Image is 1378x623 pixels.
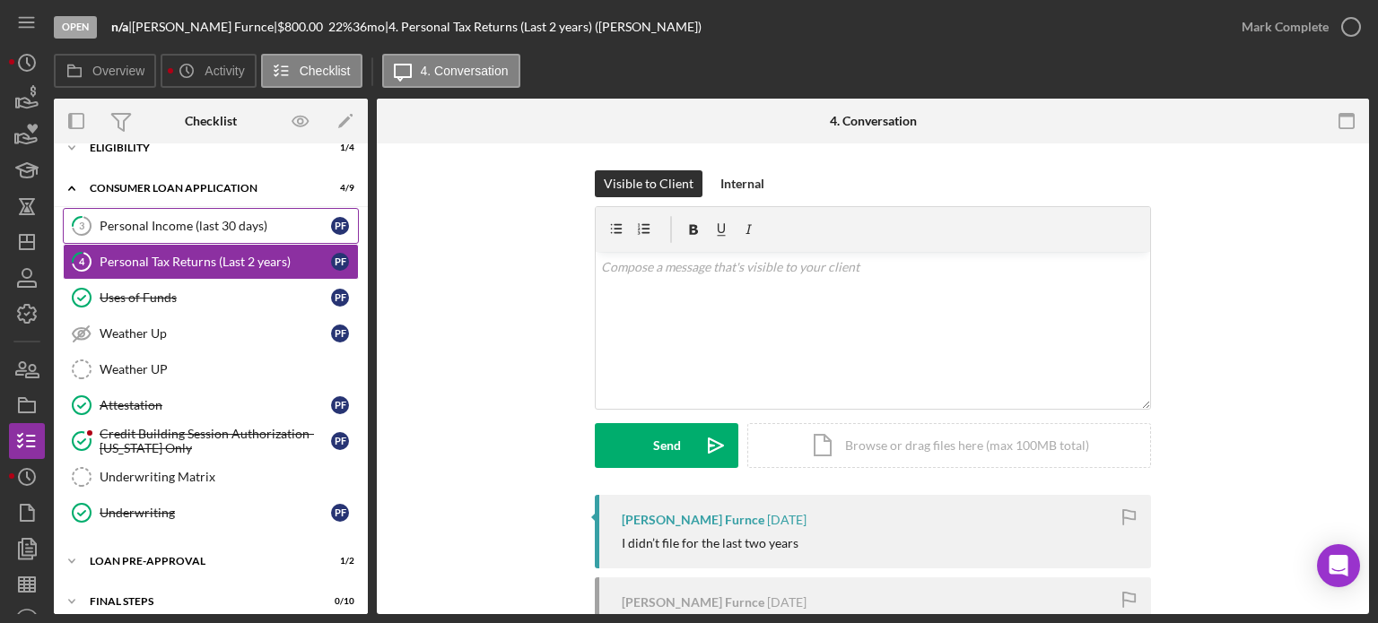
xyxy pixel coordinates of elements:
a: Weather UpPF [63,316,359,351]
div: Consumer Loan Application [90,183,310,194]
div: Open [54,16,97,39]
div: Checklist [185,114,237,128]
label: Overview [92,64,144,78]
div: [PERSON_NAME] Furnce [622,513,764,527]
div: 22 % [328,20,353,34]
div: | 4. Personal Tax Returns (Last 2 years) ([PERSON_NAME]) [385,20,702,34]
div: FINAL STEPS [90,596,310,607]
div: Personal Tax Returns (Last 2 years) [100,255,331,269]
div: P F [331,324,349,342]
div: Credit Building Session Authorization- [US_STATE] Only [100,427,331,455]
button: Internal [711,170,773,197]
div: 4. Conversation [830,114,917,128]
div: Internal [720,170,764,197]
div: P F [331,217,349,235]
div: 1 / 2 [322,556,354,567]
a: Underwriting Matrix [63,459,359,495]
button: Activity [161,54,256,88]
time: 2025-02-18 02:34 [767,595,807,610]
div: Send [653,423,681,468]
div: Visible to Client [604,170,693,197]
a: 4Personal Tax Returns (Last 2 years)PF [63,244,359,280]
tspan: 3 [79,220,84,231]
div: 36 mo [353,20,385,34]
div: P F [331,432,349,450]
div: Open Intercom Messenger [1317,544,1360,587]
div: 1 / 4 [322,143,354,153]
div: P F [331,289,349,307]
a: 3Personal Income (last 30 days)PF [63,208,359,244]
div: Underwriting Matrix [100,470,358,484]
div: Weather Up [100,326,331,341]
button: Checklist [261,54,362,88]
button: Mark Complete [1224,9,1369,45]
tspan: 4 [79,255,85,267]
div: P F [331,253,349,271]
div: Mark Complete [1242,9,1329,45]
button: Visible to Client [595,170,702,197]
a: Weather UP [63,351,359,387]
div: P F [331,504,349,522]
div: Weather UP [100,362,358,376]
div: Attestation [100,398,331,412]
a: AttestationPF [63,387,359,423]
div: Loan Pre-Approval [90,556,310,567]
div: Eligibility [90,143,310,153]
div: Uses of Funds [100,290,331,305]
b: n/a [111,19,128,34]
div: Underwriting [100,506,331,520]
a: Uses of FundsPF [63,280,359,316]
button: Overview [54,54,156,88]
div: | [111,20,132,34]
label: Checklist [300,64,351,78]
div: [PERSON_NAME] Furnce [622,595,764,610]
a: UnderwritingPF [63,495,359,531]
div: Personal Income (last 30 days) [100,219,331,233]
button: Send [595,423,738,468]
button: 4. Conversation [382,54,520,88]
div: P F [331,396,349,414]
div: 4 / 9 [322,183,354,194]
div: [PERSON_NAME] Furnce | [132,20,277,34]
label: Activity [205,64,244,78]
div: 0 / 10 [322,596,354,607]
a: Credit Building Session Authorization- [US_STATE] OnlyPF [63,423,359,459]
div: $800.00 [277,20,328,34]
time: 2025-02-18 02:35 [767,513,807,527]
label: 4. Conversation [421,64,509,78]
div: I didn’t file for the last two years [622,536,798,550]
